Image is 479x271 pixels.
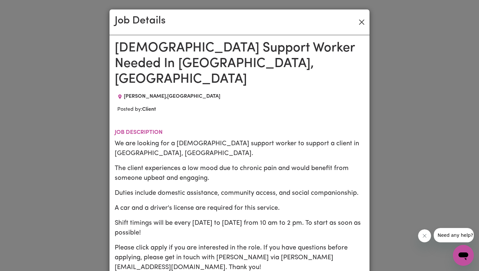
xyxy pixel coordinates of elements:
p: The client experiences a low mood due to chronic pain and would benefit from someone upbeat and e... [115,164,364,183]
h2: Job description [115,129,364,136]
iframe: Close message [418,229,431,242]
p: Shift timings will be every [DATE] to [DATE] from 10 am to 2 pm. To start as soon as possible! [115,218,364,238]
div: Job location: WILLMOT, New South Wales [115,93,223,100]
button: Close [356,17,367,27]
h1: [DEMOGRAPHIC_DATA] Support Worker Needed In [GEOGRAPHIC_DATA], [GEOGRAPHIC_DATA] [115,40,364,87]
p: A car and a driver's license are required for this service. [115,203,364,213]
span: Posted by: [117,107,156,112]
span: [PERSON_NAME] , [GEOGRAPHIC_DATA] [124,94,220,99]
iframe: Message from company [434,228,474,242]
p: We are looking for a [DEMOGRAPHIC_DATA] support worker to support a client in [GEOGRAPHIC_DATA], ... [115,139,364,158]
iframe: Button to launch messaging window [453,245,474,266]
p: Duties include domestic assistance, community access, and social companionship. [115,188,364,198]
b: Client [142,107,156,112]
h2: Job Details [115,15,166,27]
